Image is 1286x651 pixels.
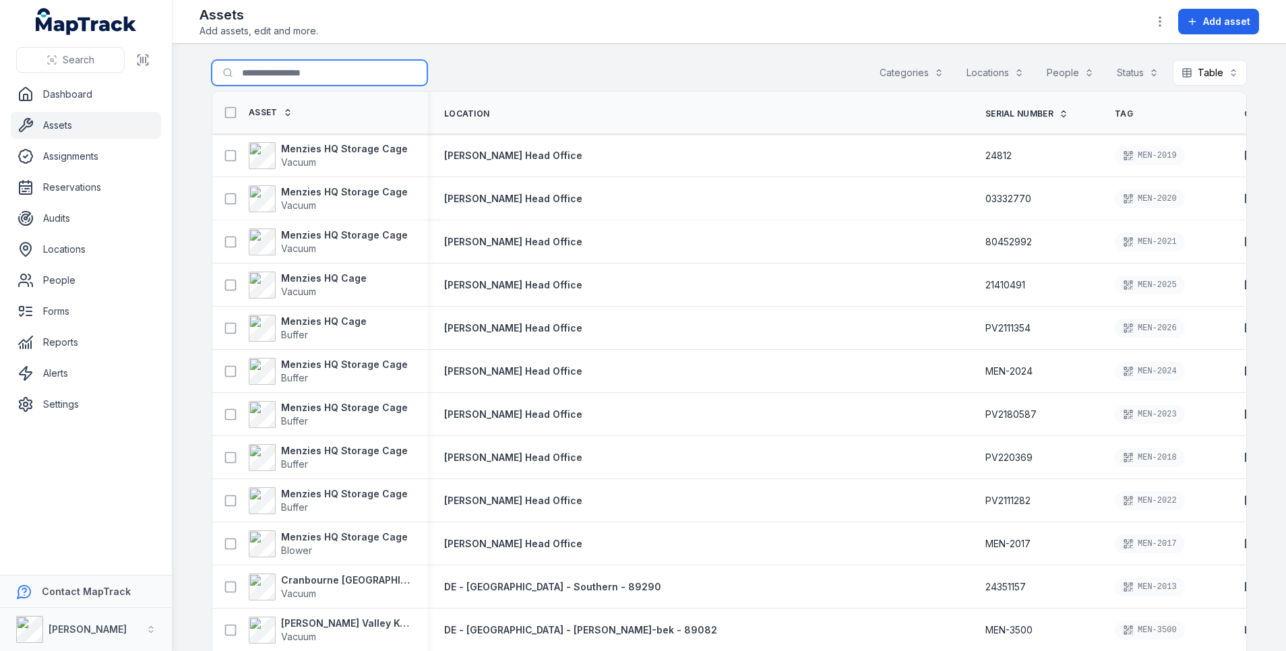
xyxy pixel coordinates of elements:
span: Buffer [281,501,308,513]
div: MEN-2022 [1115,491,1185,510]
strong: Contact MapTrack [42,586,131,597]
a: Menzies HQ Storage CageBuffer [249,358,408,385]
h2: Assets [200,5,318,24]
a: Menzies HQ Storage CageVacuum [249,228,408,255]
span: Buffer [281,415,308,427]
div: MEN-2013 [1115,578,1185,596]
strong: Menzies HQ Cage [281,315,367,328]
span: PV2111282 [985,494,1031,507]
strong: Menzies HQ Storage Cage [281,228,408,242]
span: Buffer [281,372,308,383]
a: [PERSON_NAME] Head Office [444,451,582,464]
span: Vacuum [281,156,316,168]
button: Categories [871,60,952,86]
div: MEN-2021 [1115,232,1185,251]
span: [PERSON_NAME] Head Office [444,236,582,247]
strong: [PERSON_NAME] [49,623,127,635]
a: Assignments [11,143,161,170]
a: Menzies HQ Storage CageBuffer [249,401,408,428]
span: [PERSON_NAME] Head Office [444,408,582,420]
a: People [11,267,161,294]
a: Alerts [11,360,161,387]
span: Search [63,53,94,67]
a: Menzies HQ Storage CageBuffer [249,487,408,514]
a: [PERSON_NAME] Head Office [444,321,582,335]
a: [PERSON_NAME] Head Office [444,235,582,249]
div: MEN-2019 [1115,146,1185,165]
a: [PERSON_NAME] Head Office [444,278,582,292]
a: Serial Number [985,108,1068,119]
div: MEN-2023 [1115,405,1185,424]
span: [PERSON_NAME] Head Office [444,365,582,377]
span: MEN-2024 [985,365,1033,378]
a: Reservations [11,174,161,201]
div: MEN-2026 [1115,319,1185,338]
strong: Menzies HQ Storage Cage [281,487,408,501]
a: Menzies HQ CageBuffer [249,315,367,342]
strong: Menzies HQ Storage Cage [281,142,408,156]
a: [PERSON_NAME] Valley KororoitVacuum [249,617,412,644]
strong: [PERSON_NAME] Valley Kororoit [281,617,412,630]
span: Buffer [281,329,308,340]
span: Vacuum [281,199,316,211]
a: Menzies HQ Storage CageBlower [249,530,408,557]
a: Menzies HQ CageVacuum [249,272,367,299]
div: MEN-2017 [1115,534,1185,553]
a: [PERSON_NAME] Head Office [444,149,582,162]
a: [PERSON_NAME] Head Office [444,537,582,551]
a: MapTrack [36,8,137,35]
button: Add asset [1178,9,1259,34]
a: [PERSON_NAME] Head Office [444,365,582,378]
button: People [1038,60,1103,86]
a: Asset [249,107,293,118]
span: PV2180587 [985,408,1037,421]
span: Add assets, edit and more. [200,24,318,38]
span: Blower [281,545,312,556]
div: MEN-3500 [1115,621,1185,640]
a: Reports [11,329,161,356]
span: [PERSON_NAME] Head Office [444,538,582,549]
a: Settings [11,391,161,418]
span: [PERSON_NAME] Head Office [444,452,582,463]
a: [PERSON_NAME] Head Office [444,192,582,206]
span: PV2111354 [985,321,1031,335]
div: MEN-2024 [1115,362,1185,381]
span: Add asset [1203,15,1250,28]
span: [PERSON_NAME] Head Office [444,193,582,204]
a: Menzies HQ Storage CageVacuum [249,142,408,169]
strong: Menzies HQ Storage Cage [281,530,408,544]
a: [PERSON_NAME] Head Office [444,494,582,507]
a: DE - [GEOGRAPHIC_DATA] - Southern - 89290 [444,580,661,594]
div: MEN-2025 [1115,276,1185,294]
div: MEN-2020 [1115,189,1185,208]
strong: Cranbourne [GEOGRAPHIC_DATA] [281,573,412,587]
a: DE - [GEOGRAPHIC_DATA] - [PERSON_NAME]-bek - 89082 [444,623,717,637]
span: Vacuum [281,631,316,642]
span: 03332770 [985,192,1031,206]
span: 80452992 [985,235,1032,249]
button: Locations [958,60,1033,86]
a: Cranbourne [GEOGRAPHIC_DATA]Vacuum [249,573,412,600]
span: Vacuum [281,588,316,599]
span: MEN-3500 [985,623,1033,637]
span: [PERSON_NAME] Head Office [444,150,582,161]
button: Status [1108,60,1167,86]
span: Asset [249,107,278,118]
span: DE - [GEOGRAPHIC_DATA] - Southern - 89290 [444,581,661,592]
span: Serial Number [985,108,1053,119]
button: Table [1173,60,1247,86]
span: PV220369 [985,451,1033,464]
a: Audits [11,205,161,232]
span: Tag [1115,108,1133,119]
a: Menzies HQ Storage CageBuffer [249,444,408,471]
strong: Menzies HQ Cage [281,272,367,285]
strong: Menzies HQ Storage Cage [281,401,408,414]
span: DE - [GEOGRAPHIC_DATA] - [PERSON_NAME]-bek - 89082 [444,624,717,635]
span: Vacuum [281,286,316,297]
a: Assets [11,112,161,139]
span: MEN-2017 [985,537,1031,551]
span: Buffer [281,458,308,470]
button: Search [16,47,125,73]
span: Location [444,108,489,119]
span: 24812 [985,149,1012,162]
